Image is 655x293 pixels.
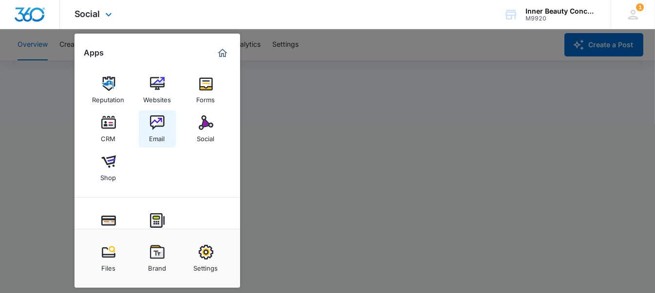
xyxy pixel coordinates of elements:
[139,208,176,245] a: POS
[90,72,127,109] a: Reputation
[150,130,165,143] div: Email
[525,7,597,15] div: account name
[90,110,127,147] a: CRM
[148,259,166,272] div: Brand
[187,110,225,147] a: Social
[139,240,176,277] a: Brand
[84,48,104,57] h2: Apps
[525,15,597,22] div: account id
[194,259,218,272] div: Settings
[101,130,116,143] div: CRM
[197,91,215,104] div: Forms
[139,72,176,109] a: Websites
[101,169,116,182] div: Shop
[90,149,127,186] a: Shop
[215,45,230,61] a: Marketing 360® Dashboard
[636,3,644,11] span: 1
[94,228,123,240] div: Payments
[93,91,125,104] div: Reputation
[90,208,127,245] a: Payments
[187,72,225,109] a: Forms
[187,240,225,277] a: Settings
[139,110,176,147] a: Email
[101,259,115,272] div: Files
[197,130,215,143] div: Social
[636,3,644,11] div: notifications count
[90,240,127,277] a: Files
[143,91,171,104] div: Websites
[75,9,100,19] span: Social
[151,228,164,240] div: POS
